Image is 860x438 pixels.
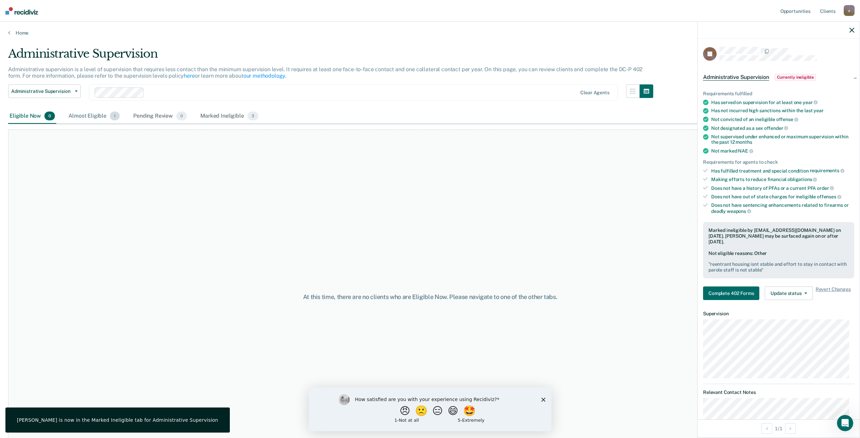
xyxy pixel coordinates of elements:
[703,286,762,300] a: Navigate to form link
[844,5,855,16] div: a
[44,112,55,120] span: 0
[5,7,38,15] img: Recidiviz
[8,66,643,79] p: Administrative supervision is a level of supervision that requires less contact than the minimum ...
[817,194,841,199] span: offenses
[764,125,788,131] span: offender
[708,227,849,244] div: Marked ineligible by [EMAIL_ADDRESS][DOMAIN_NAME] on [DATE]. [PERSON_NAME] may be surfaced again ...
[765,286,813,300] button: Update status
[776,117,798,122] span: offense
[8,47,653,66] div: Administrative Supervision
[184,73,195,79] a: here
[247,112,258,120] span: 3
[803,100,818,105] span: year
[67,109,121,124] div: Almost Eligible
[243,73,285,79] a: our methodology
[199,109,260,124] div: Marked Ineligible
[703,74,769,81] span: Administrative Supervision
[703,311,854,317] dt: Supervision
[11,88,72,94] span: Administrative Supervision
[711,185,854,191] div: Does not have a history of PFAs or a current PFA order
[698,419,860,437] div: 1 / 1
[837,415,853,431] iframe: Intercom live chat
[132,109,188,124] div: Pending Review
[110,112,120,120] span: 1
[8,30,852,36] a: Home
[711,176,854,182] div: Making efforts to reduce financial
[711,148,854,154] div: Not marked
[787,177,817,182] span: obligations
[703,286,759,300] button: Complete 402 Forms
[703,91,854,97] div: Requirements fulfilled
[8,109,56,124] div: Eligible Now
[708,261,849,273] pre: " reentrant housing isnt stable and effort to stay in contact with parole staff is not stable "
[810,168,844,173] span: requirements
[761,423,772,434] button: Previous Opportunity
[17,417,218,423] div: [PERSON_NAME] is now in the Marked Ineligible tab for Administrative Supervision
[711,134,854,145] div: Not supervised under enhanced or maximum supervision within the past 12
[775,74,816,81] span: Currently ineligible
[580,90,609,96] div: Clear agents
[219,293,641,301] div: At this time, there are no clients who are Eligible Now. Please navigate to one of the other tabs.
[785,423,796,434] button: Next Opportunity
[727,208,751,214] span: weapons
[711,116,854,122] div: Not convicted of an ineligible
[711,99,854,105] div: Has served on supervision for at least one
[816,286,851,300] span: Revert Changes
[711,168,854,174] div: Has fulfilled treatment and special condition
[736,139,752,145] span: months
[738,148,753,154] span: NAE
[698,66,860,88] div: Administrative SupervisionCurrently ineligible
[711,125,854,131] div: Not designated as a sex
[703,159,854,165] div: Requirements for agents to check
[711,202,854,214] div: Does not have sentencing enhancements related to firearms or deadly
[711,108,854,114] div: Has not incurred high sanctions within the last
[309,387,552,431] iframe: Survey by Kim from Recidiviz
[708,251,849,273] div: Not eligible reasons: Other
[711,194,854,200] div: Does not have out of state charges for ineligible
[814,108,823,113] span: year
[703,390,854,395] dt: Relevant Contact Notes
[176,112,187,120] span: 0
